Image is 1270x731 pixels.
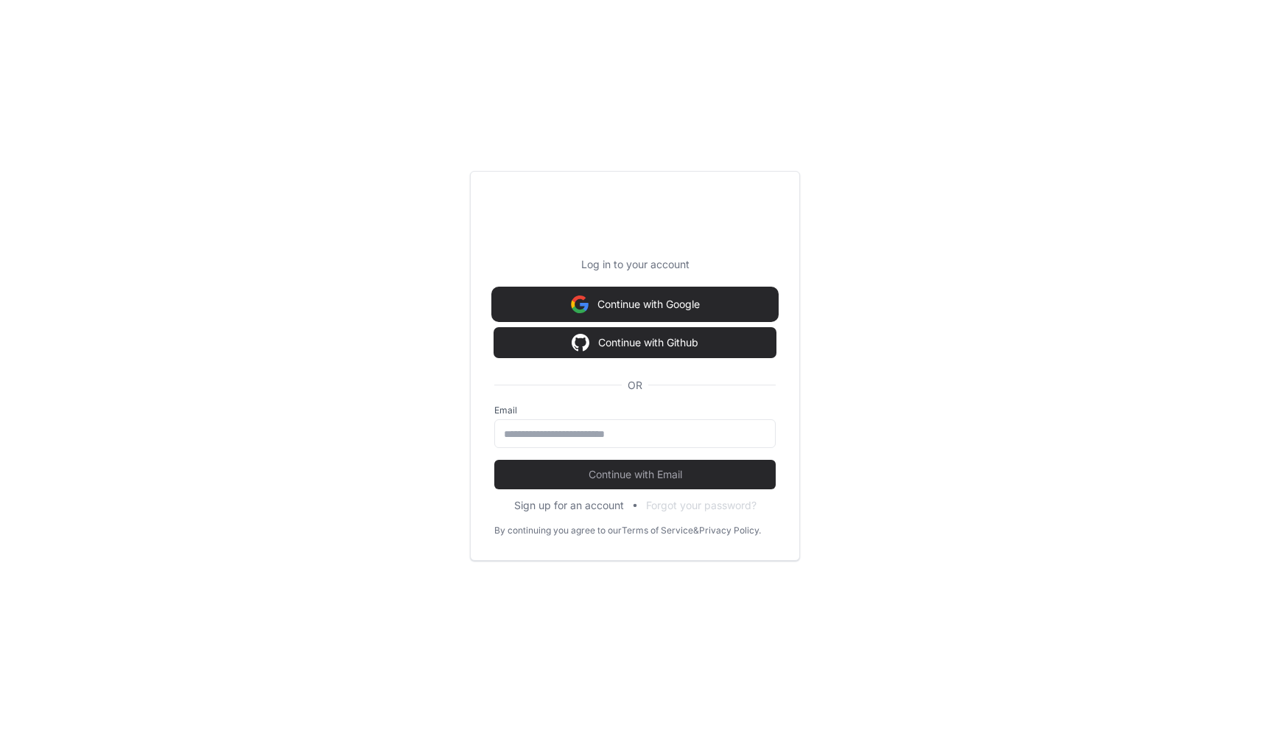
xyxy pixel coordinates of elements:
[494,328,776,357] button: Continue with Github
[514,498,624,513] button: Sign up for an account
[494,467,776,482] span: Continue with Email
[622,378,648,393] span: OR
[494,460,776,489] button: Continue with Email
[571,290,589,319] img: Sign in with google
[646,498,757,513] button: Forgot your password?
[622,525,693,536] a: Terms of Service
[572,328,589,357] img: Sign in with google
[494,405,776,416] label: Email
[494,257,776,272] p: Log in to your account
[494,525,622,536] div: By continuing you agree to our
[699,525,761,536] a: Privacy Policy.
[494,290,776,319] button: Continue with Google
[693,525,699,536] div: &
